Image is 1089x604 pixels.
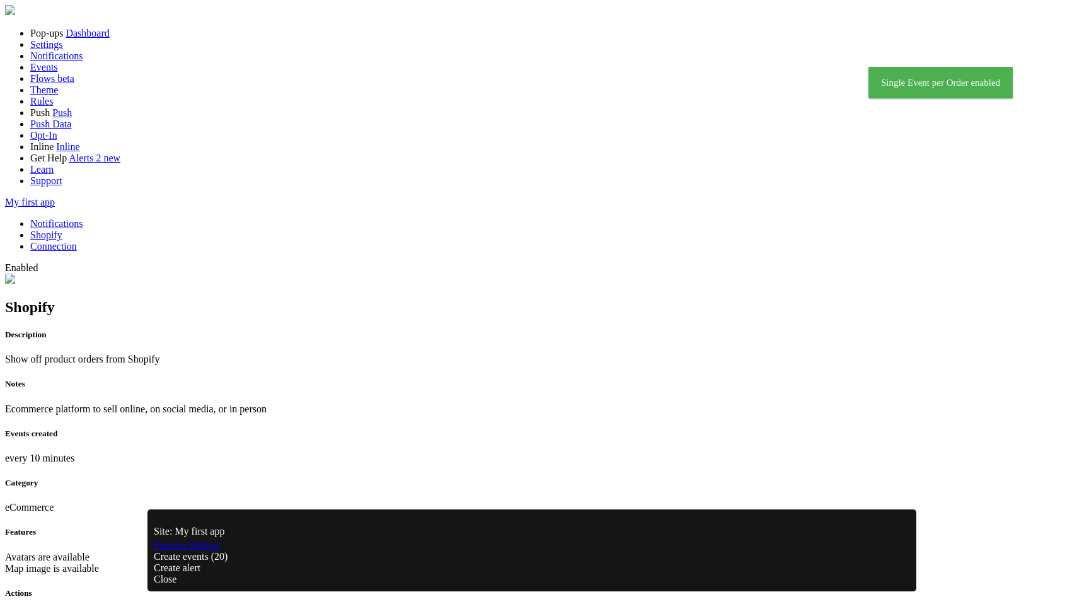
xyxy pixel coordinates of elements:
[5,299,1084,316] h2: Shopify
[154,574,910,585] div: Close
[52,107,72,118] a: Push
[30,96,53,107] a: Rules
[868,67,1013,98] div: Single Event per Order enabled
[30,62,58,73] a: Events
[30,50,83,61] a: Notifications
[69,153,93,163] span: Alerts
[66,28,109,38] a: Dashboard
[154,562,910,574] div: Create alert
[30,39,63,50] a: Settings
[56,141,79,152] a: Inline
[30,73,55,84] span: Flows
[69,153,120,163] a: Alerts 2 new
[30,141,54,152] span: Inline
[30,130,57,141] a: Opt-In
[30,218,83,229] a: Notifications
[5,274,15,284] img: fomo_icons_shopify.svg
[5,5,15,15] img: fomo-relay-logo-orange.svg
[5,379,1084,389] h5: Notes
[30,153,67,163] span: Get Help
[5,404,1084,415] p: Ecommerce platform to sell online, on social media, or in person
[96,153,120,163] span: 2 new
[154,526,910,537] p: Site: My first app
[5,429,1084,439] h5: Events created
[5,478,1084,488] h5: Category
[30,119,71,129] a: Push Data
[30,175,62,186] a: Support
[57,73,74,84] span: beta
[30,229,62,240] a: Shopify
[30,164,54,175] a: Learn
[5,354,1084,365] p: Show off product orders from Shopify
[30,241,77,252] a: Connection
[5,330,1084,340] h5: Description
[5,262,1084,274] div: Enabled
[30,84,58,95] a: Theme
[154,551,910,562] div: Create events (20)
[5,197,55,207] a: My first app
[30,107,50,118] span: Push
[5,453,1084,464] p: every 10 minutes
[30,73,74,84] a: Flows beta
[154,540,219,550] a: Preview Widget
[30,28,63,38] span: Pop-ups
